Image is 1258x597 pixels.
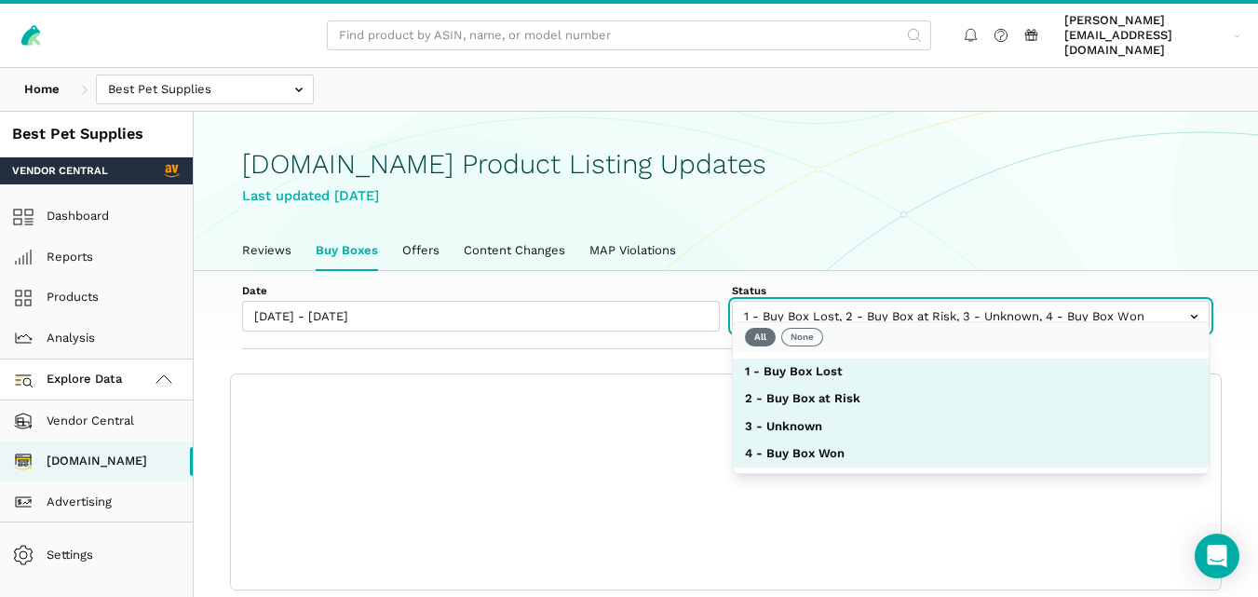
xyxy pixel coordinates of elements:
span: [PERSON_NAME][EMAIL_ADDRESS][DOMAIN_NAME] [1064,13,1227,59]
div: Last updated [DATE] [242,185,1210,207]
div: Open Intercom Messenger [1195,534,1239,578]
label: Status [732,283,1210,298]
button: 2 - Buy Box at Risk [733,386,1209,413]
input: Find product by ASIN, name, or model number [327,20,931,51]
a: Reviews [230,231,304,270]
h1: [DOMAIN_NAME] Product Listing Updates [242,149,1210,180]
a: MAP Violations [577,231,688,270]
label: Date [242,283,720,298]
button: 1 - Buy Box Lost [733,359,1209,386]
input: Best Pet Supplies [96,75,314,105]
button: 3 - Unknown [733,413,1209,440]
a: Buy Boxes [304,231,390,270]
div: Best Pet Supplies [12,124,181,145]
a: Content Changes [452,231,577,270]
span: Vendor Central [12,163,108,178]
a: Offers [390,231,452,270]
input: 1 - Buy Box Lost, 2 - Buy Box at Risk, 3 - Unknown, 4 - Buy Box Won [732,301,1210,332]
span: Explore Data [19,369,123,391]
button: 4 - Buy Box Won [733,440,1209,467]
button: None [781,328,823,346]
a: [PERSON_NAME][EMAIL_ADDRESS][DOMAIN_NAME] [1059,10,1247,61]
button: All [745,328,776,346]
a: Home [12,75,72,105]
